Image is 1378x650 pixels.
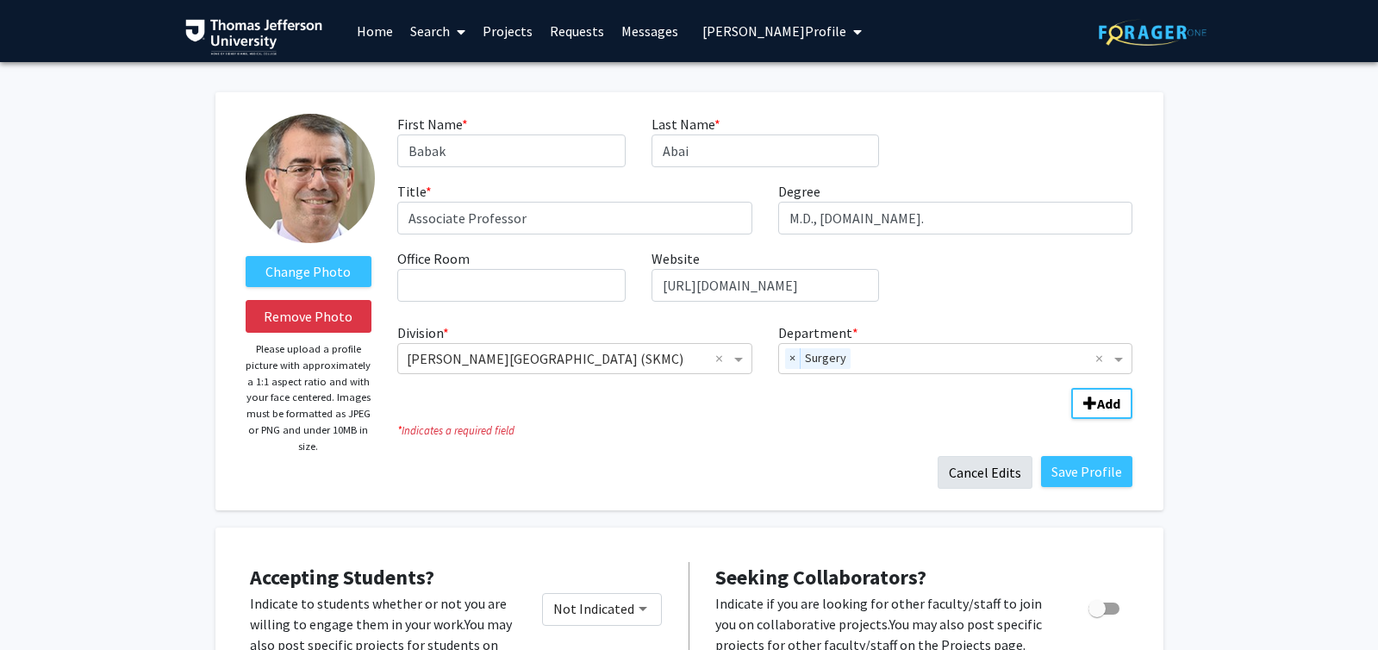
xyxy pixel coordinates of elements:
[553,600,634,617] span: Not Indicated
[246,114,375,243] img: Profile Picture
[246,300,372,333] button: Remove Photo
[397,422,1132,439] i: Indicates a required field
[185,19,323,55] img: Thomas Jefferson University Logo
[1099,19,1207,46] img: ForagerOne Logo
[250,564,434,591] span: Accepting Students?
[1097,395,1120,412] b: Add
[613,1,687,61] a: Messages
[397,343,752,374] ng-select: Division
[348,1,402,61] a: Home
[785,348,801,369] span: ×
[541,1,613,61] a: Requests
[402,1,474,61] a: Search
[715,348,730,369] span: Clear all
[384,322,765,374] div: Division
[1082,593,1129,619] div: Toggle
[702,22,846,40] span: [PERSON_NAME] Profile
[542,593,663,626] div: Toggle
[652,114,720,134] label: Last Name
[474,1,541,61] a: Projects
[13,572,73,637] iframe: Chat
[1071,388,1132,419] button: Add Division/Department
[1041,456,1132,487] button: Save Profile
[778,343,1133,374] ng-select: Department
[801,348,851,369] span: Surgery
[246,341,372,454] p: Please upload a profile picture with approximately a 1:1 aspect ratio and with your face centered...
[778,181,820,202] label: Degree
[246,256,372,287] label: ChangeProfile Picture
[938,456,1032,489] button: Cancel Edits
[1095,348,1110,369] span: Clear all
[542,593,663,626] mat-select: Would you like to permit student requests?
[652,248,700,269] label: Website
[397,248,470,269] label: Office Room
[765,322,1146,374] div: Department
[397,181,432,202] label: Title
[397,114,468,134] label: First Name
[715,564,926,591] span: Seeking Collaborators?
